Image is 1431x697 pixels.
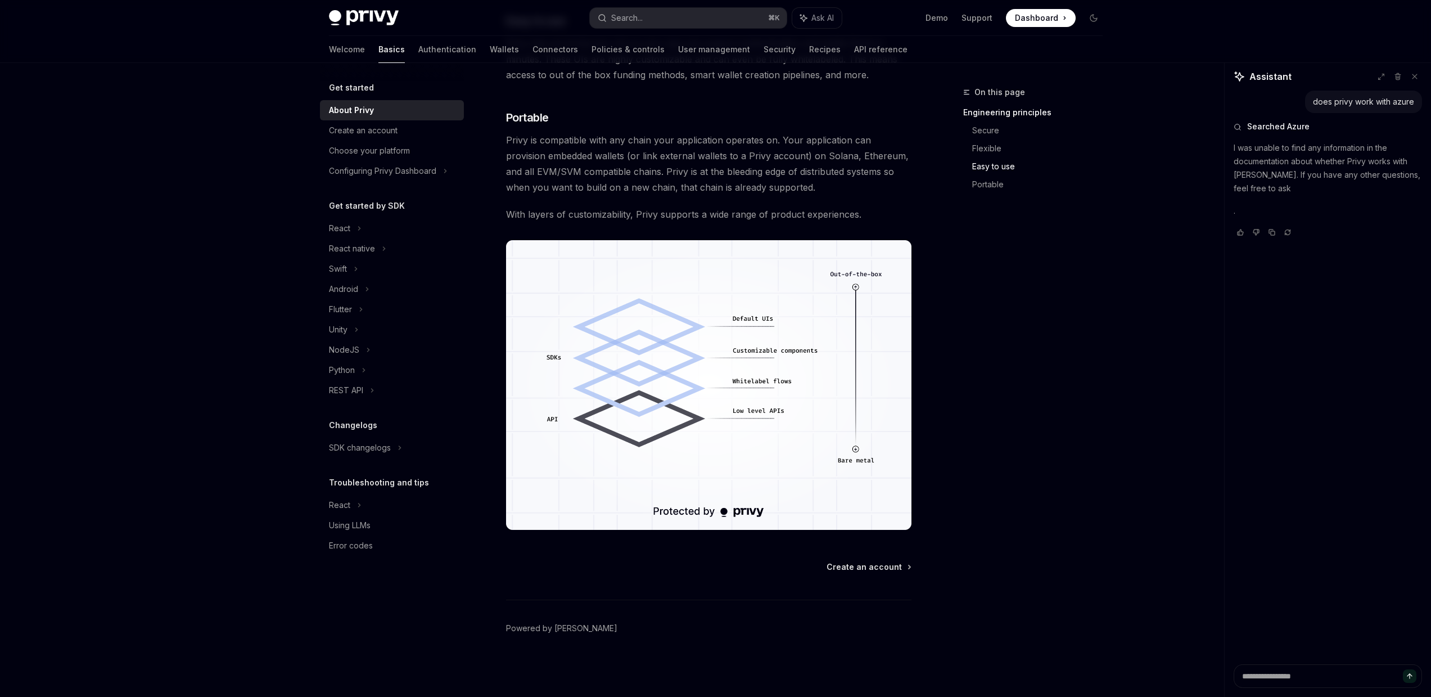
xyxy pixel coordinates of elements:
div: React [329,498,350,512]
a: Policies & controls [592,36,665,63]
h5: Get started by SDK [329,199,405,213]
button: Search...⌘K [590,8,787,28]
div: Python [329,363,355,377]
img: dark logo [329,10,399,26]
a: Dashboard [1006,9,1076,27]
a: Error codes [320,536,464,556]
a: Powered by [PERSON_NAME] [506,623,617,634]
div: Unity [329,323,347,336]
a: Easy to use [972,158,1112,176]
div: Error codes [329,539,373,552]
a: Basics [378,36,405,63]
button: Send message [1403,669,1416,683]
span: Assistant [1249,70,1292,83]
div: React [329,222,350,235]
div: Search... [611,11,643,25]
a: Secure [972,122,1112,140]
div: Configuring Privy Dashboard [329,164,436,178]
div: Using LLMs [329,519,371,532]
div: REST API [329,384,363,397]
div: React native [329,242,375,255]
button: Searched Azure [1234,121,1422,132]
span: On this page [974,86,1025,99]
a: Flexible [972,140,1112,158]
a: API reference [854,36,908,63]
img: images/Customization.png [506,240,911,530]
span: Dashboard [1015,12,1058,24]
span: With layers of customizability, Privy supports a wide range of product experiences. [506,206,911,222]
div: About Privy [329,104,374,117]
a: Create an account [320,120,464,141]
div: Choose your platform [329,144,410,158]
span: Searched Azure [1247,121,1310,132]
div: Android [329,282,358,296]
button: Toggle dark mode [1085,9,1103,27]
h5: Changelogs [329,419,377,432]
a: Using LLMs [320,515,464,536]
a: Recipes [809,36,841,63]
a: Wallets [490,36,519,63]
div: Flutter [329,303,352,316]
p: I was unable to find any information in the documentation about whether Privy works with [PERSON_... [1234,141,1422,195]
a: Welcome [329,36,365,63]
a: Security [764,36,796,63]
a: Create an account [827,561,910,573]
a: Support [961,12,992,24]
a: User management [678,36,750,63]
a: Engineering principles [963,104,1112,122]
h5: Get started [329,81,374,95]
a: Authentication [418,36,476,63]
span: Privy is compatible with any chain your application operates on. Your application can provision e... [506,132,911,195]
a: Portable [972,176,1112,194]
a: Choose your platform [320,141,464,161]
a: About Privy [320,100,464,120]
a: Demo [926,12,948,24]
p: . [1234,204,1422,218]
div: Swift [329,262,347,276]
span: Portable [506,110,549,125]
button: Ask AI [792,8,842,28]
span: Ask AI [811,12,834,24]
div: Create an account [329,124,398,137]
div: SDK changelogs [329,441,391,455]
div: NodeJS [329,343,359,357]
h5: Troubleshooting and tips [329,476,429,489]
span: Create an account [827,561,902,573]
a: Connectors [532,36,578,63]
div: does privy work with azure [1313,96,1414,107]
span: ⌘ K [768,14,780,23]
